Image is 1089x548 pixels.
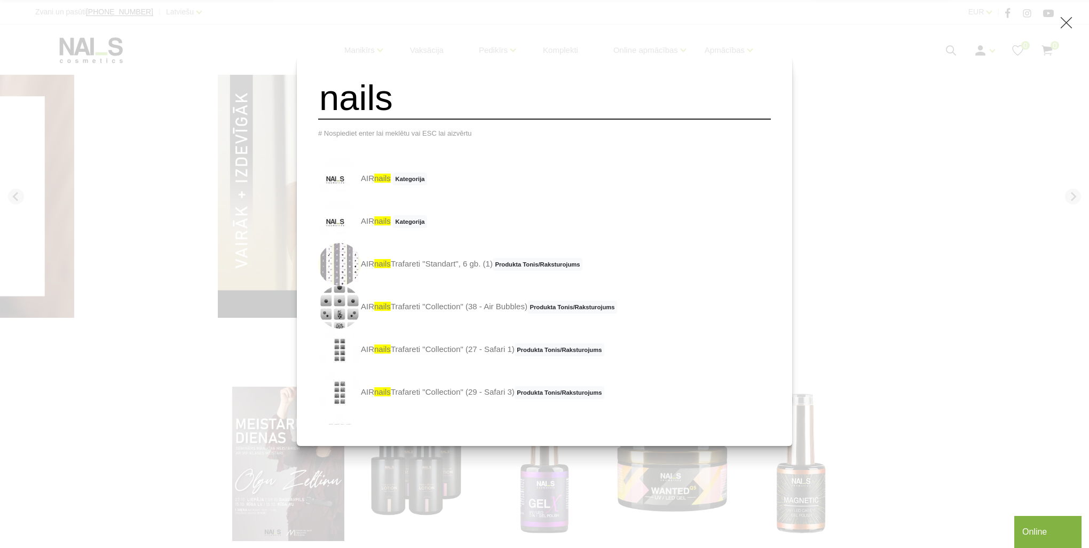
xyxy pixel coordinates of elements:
[393,173,427,185] span: Kategorija
[318,286,617,328] a: AIRnailsTrafareti "Collection" (38 - Air Bubbles)Produkta Tonis/Raksturojums
[527,301,617,314] span: Produkta Tonis/Raksturojums
[318,286,361,328] img: Description
[1014,514,1084,548] iframe: chat widget
[318,371,361,414] img: Description
[493,258,582,271] span: Produkta Tonis/Raksturojums
[374,216,391,225] span: nails
[374,174,391,183] span: nails
[318,328,361,371] img: Description
[318,371,604,414] a: AIRnailsTrafareti "Collection" (29 - Safari 3)Produkta Tonis/Raksturojums
[318,158,427,200] a: AIRnails Kategorija
[318,76,771,120] input: Meklēt produktus ...
[318,328,604,371] a: AIRnailsTrafareti "Collection" (27 - Safari 1)Produkta Tonis/Raksturojums
[374,387,391,396] span: nails
[374,302,391,311] span: nails
[318,200,427,243] a: AIRnails Kategorija
[318,414,361,457] img: Description
[374,259,391,268] span: nails
[515,343,604,356] span: Produkta Tonis/Raksturojums
[318,243,582,286] a: AIRnailsTrafareti "Standart", 6 gb. (1)Produkta Tonis/Raksturojums
[374,345,391,354] span: nails
[318,243,361,286] img: Izmanto dizaina veidošanai aerogrāfijā labi strādā kopā ar (mirror powder) ...
[515,386,604,399] span: Produkta Tonis/Raksturojums
[318,129,472,137] span: # Nospiediet enter lai meklētu vai ESC lai aizvērtu
[318,414,602,457] a: AIRnailsTrafareti "Collection" (30 - Military)Produkta Tonis/Raksturojums
[393,215,427,228] span: Kategorija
